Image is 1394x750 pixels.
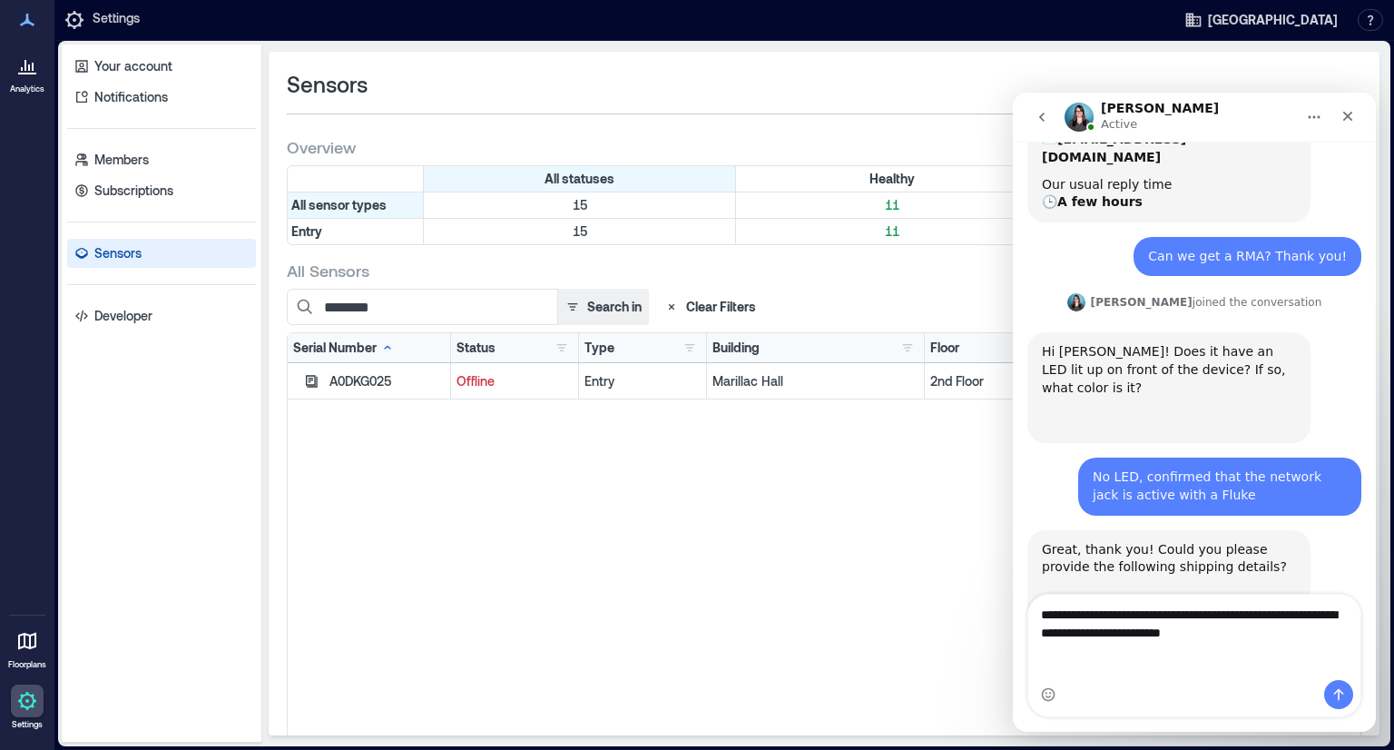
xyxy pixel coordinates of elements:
[94,307,152,325] p: Developer
[456,339,496,357] div: Status
[424,166,736,192] div: All statuses
[15,240,348,365] div: Emily says…
[15,198,348,240] div: Emily says…
[293,339,395,357] div: Serial Number
[5,679,49,735] a: Settings
[29,251,283,340] div: Hi [PERSON_NAME]! Does it have an LED lit up on front of the device? If so, what color is it? ​
[287,70,368,99] span: Sensors
[288,192,424,218] div: All sensor types
[427,196,731,214] p: 15
[557,289,649,325] button: Search in
[740,222,1044,241] p: 11
[736,166,1048,192] div: Filter by Status: Healthy
[8,659,46,670] p: Floorplans
[288,219,424,244] div: Filter by Type: Entry
[427,222,731,241] p: 15
[15,144,348,199] div: Lauren says…
[29,84,283,119] div: Our usual reply time 🕒
[94,88,168,106] p: Notifications
[29,449,283,484] div: Great, thank you! Could you please provide the following shipping details?
[94,182,173,200] p: Subscriptions
[287,260,369,281] span: All Sensors
[28,595,43,609] button: Emoji picker
[1013,93,1376,732] iframe: Intercom live chat
[736,219,1048,244] div: Filter by Type: Entry & Status: Healthy
[94,151,149,169] p: Members
[15,438,298,573] div: Great, thank you! Could you please provide the following shipping details?Name:
[740,196,1044,214] p: 11
[930,339,959,357] div: Floor
[15,502,348,551] textarea: Message…
[67,301,256,331] a: Developer
[67,239,256,268] a: Sensors
[311,587,340,617] button: Send a message…
[29,39,173,72] b: [EMAIL_ADDRESS][DOMAIN_NAME]
[93,9,140,31] p: Settings
[121,144,348,184] div: Can we get a RMA? Thank you!
[78,202,309,218] div: joined the conversation
[44,102,130,116] b: A few hours
[287,136,356,158] span: Overview
[329,372,445,390] div: A0DKG025
[15,438,348,613] div: Emily says…
[584,339,614,357] div: Type
[135,155,334,173] div: Can we get a RMA? Thank you!
[5,44,50,100] a: Analytics
[10,84,44,94] p: Analytics
[94,244,142,262] p: Sensors
[80,376,334,411] div: No LED, confirmed that the network jack is active with a Fluke
[67,145,256,174] a: Members
[3,619,52,676] a: Floorplans
[12,719,43,730] p: Settings
[584,372,701,390] div: Entry
[657,289,763,325] button: Clear Filters
[1208,11,1338,29] span: [GEOGRAPHIC_DATA]
[1179,5,1343,35] button: [GEOGRAPHIC_DATA]
[15,240,298,350] div: Hi [PERSON_NAME]! Does it have an LED lit up on front of the device? If so, what color is it?​
[456,372,573,390] p: Offline
[712,372,918,390] p: Marillac Hall
[65,365,348,422] div: No LED, confirmed that the network jack is active with a Fluke
[78,203,180,216] b: [PERSON_NAME]
[15,365,348,437] div: Lauren says…
[67,52,256,81] a: Your account
[54,201,73,219] img: Profile image for Emily
[67,176,256,205] a: Subscriptions
[930,372,1136,390] p: 2nd Floor
[94,57,172,75] p: Your account
[712,339,760,357] div: Building
[67,83,256,112] a: Notifications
